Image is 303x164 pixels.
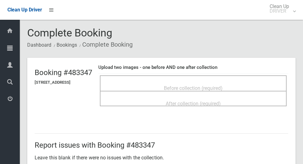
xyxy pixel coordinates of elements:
h5: [STREET_ADDRESS] [35,80,92,85]
span: Before collection (required) [164,85,223,91]
small: DRIVER [270,9,289,13]
span: Clean Up [267,4,295,13]
span: Clean Up Driver [7,7,42,13]
a: Dashboard [27,42,51,48]
a: Clean Up Driver [7,5,42,15]
p: Leave this blank if there were no issues with the collection. [35,153,288,162]
li: Complete Booking [78,39,133,50]
span: Complete Booking [27,27,112,39]
h4: Upload two images - one before AND one after collection [98,65,288,70]
h2: Booking #483347 [35,69,92,77]
span: After collection (required) [166,101,221,107]
h2: Report issues with Booking #483347 [35,141,288,149]
a: Bookings [57,42,77,48]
